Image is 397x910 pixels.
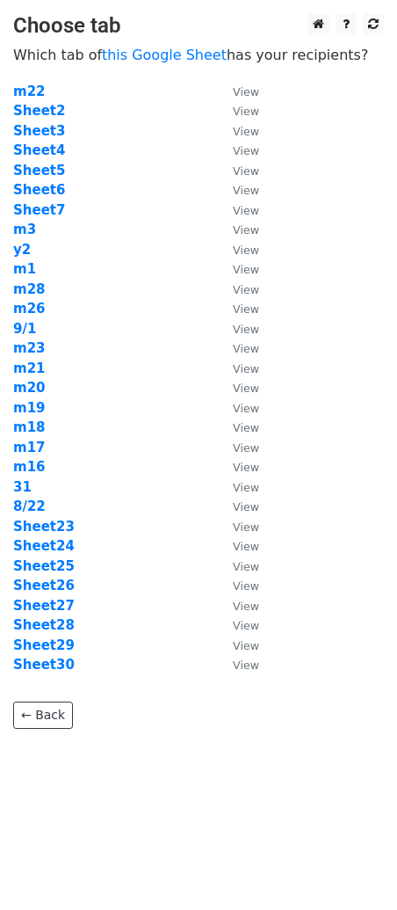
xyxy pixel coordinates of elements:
a: View [215,321,259,337]
small: View [233,579,259,593]
a: Sheet29 [13,637,75,653]
small: View [233,540,259,553]
a: View [215,479,259,495]
a: 31 [13,479,32,495]
a: Sheet6 [13,182,65,198]
a: m18 [13,419,46,435]
small: View [233,481,259,494]
small: View [233,263,259,276]
a: y2 [13,242,31,258]
small: View [233,223,259,237]
a: View [215,281,259,297]
a: Sheet4 [13,142,65,158]
a: View [215,558,259,574]
a: View [215,182,259,198]
a: ← Back [13,702,73,729]
strong: Sheet7 [13,202,65,218]
small: View [233,144,259,157]
a: View [215,380,259,396]
small: View [233,500,259,513]
small: View [233,639,259,652]
a: m21 [13,360,46,376]
small: View [233,461,259,474]
a: m23 [13,340,46,356]
a: View [215,519,259,535]
a: View [215,360,259,376]
a: Sheet25 [13,558,75,574]
small: View [233,164,259,178]
a: Sheet28 [13,617,75,633]
a: 8/22 [13,499,46,514]
a: View [215,657,259,673]
small: View [233,283,259,296]
a: m22 [13,84,46,99]
small: View [233,323,259,336]
small: View [233,441,259,455]
a: View [215,419,259,435]
a: View [215,499,259,514]
a: View [215,123,259,139]
small: View [233,600,259,613]
a: Sheet2 [13,103,65,119]
a: m16 [13,459,46,475]
small: View [233,659,259,672]
strong: Sheet26 [13,578,75,593]
small: View [233,382,259,395]
a: m1 [13,261,36,277]
a: View [215,598,259,614]
a: View [215,400,259,416]
a: Sheet23 [13,519,75,535]
small: View [233,421,259,434]
a: View [215,538,259,554]
a: m19 [13,400,46,416]
a: Sheet27 [13,598,75,614]
a: m17 [13,440,46,455]
small: View [233,184,259,197]
small: View [233,204,259,217]
strong: Sheet3 [13,123,65,139]
a: View [215,617,259,633]
a: Sheet30 [13,657,75,673]
a: m20 [13,380,46,396]
a: View [215,103,259,119]
small: View [233,560,259,573]
a: 9/1 [13,321,36,337]
a: m28 [13,281,46,297]
small: View [233,105,259,118]
small: View [233,342,259,355]
a: View [215,242,259,258]
a: View [215,440,259,455]
a: View [215,637,259,653]
a: this Google Sheet [102,47,227,63]
h3: Choose tab [13,13,384,39]
small: View [233,302,259,316]
small: View [233,125,259,138]
a: View [215,84,259,99]
a: View [215,340,259,356]
a: Sheet5 [13,163,65,178]
a: m3 [13,222,36,237]
a: View [215,202,259,218]
a: Sheet24 [13,538,75,554]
